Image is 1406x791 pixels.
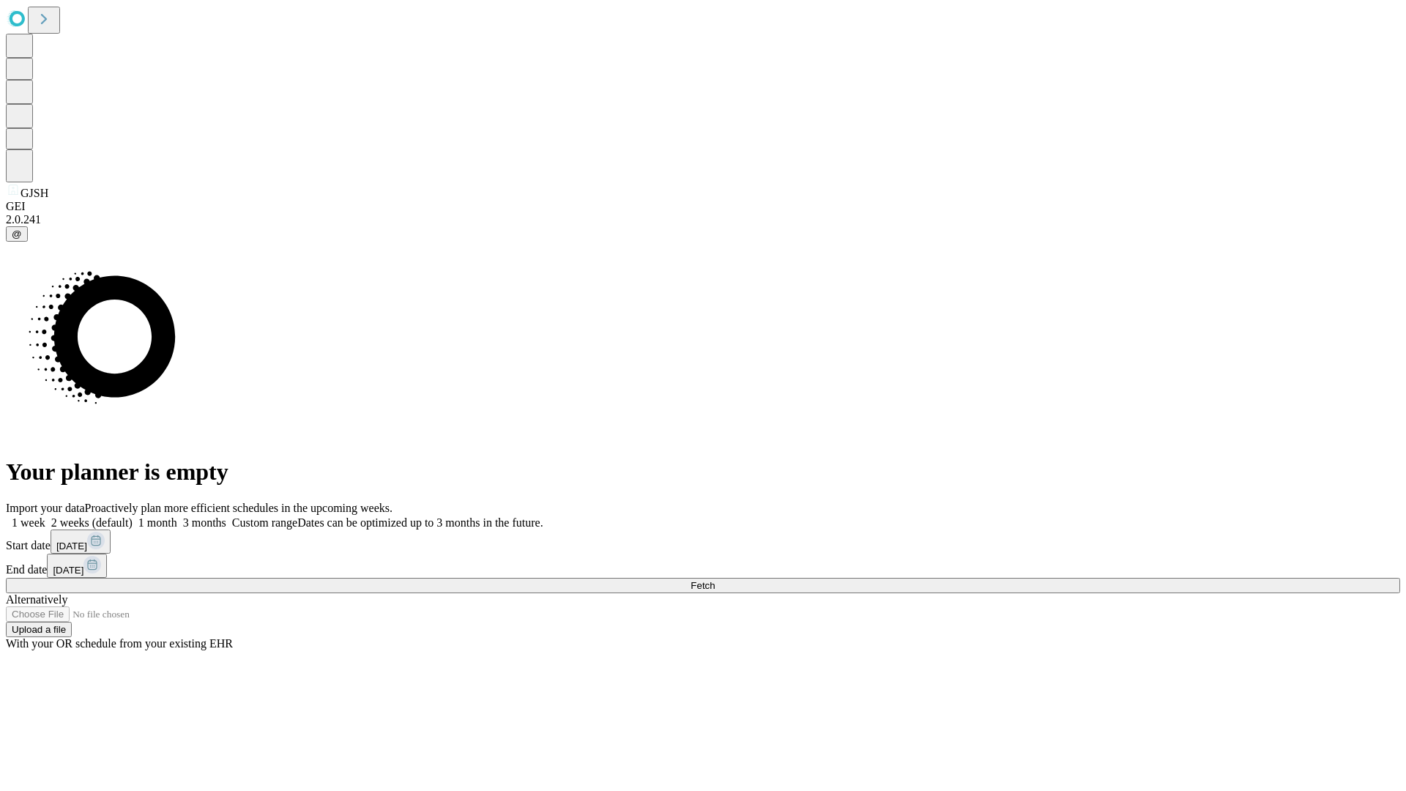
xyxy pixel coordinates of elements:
span: 2 weeks (default) [51,516,133,529]
span: Proactively plan more efficient schedules in the upcoming weeks. [85,502,393,514]
button: Upload a file [6,622,72,637]
div: Start date [6,530,1400,554]
span: Import your data [6,502,85,514]
span: [DATE] [56,541,87,552]
div: End date [6,554,1400,578]
button: [DATE] [47,554,107,578]
div: 2.0.241 [6,213,1400,226]
button: Fetch [6,578,1400,593]
span: [DATE] [53,565,83,576]
span: Custom range [232,516,297,529]
button: [DATE] [51,530,111,554]
span: Fetch [691,580,715,591]
button: @ [6,226,28,242]
span: With your OR schedule from your existing EHR [6,637,233,650]
span: Alternatively [6,593,67,606]
div: GEI [6,200,1400,213]
span: @ [12,229,22,239]
span: 1 week [12,516,45,529]
span: GJSH [21,187,48,199]
h1: Your planner is empty [6,458,1400,486]
span: 1 month [138,516,177,529]
span: 3 months [183,516,226,529]
span: Dates can be optimized up to 3 months in the future. [297,516,543,529]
